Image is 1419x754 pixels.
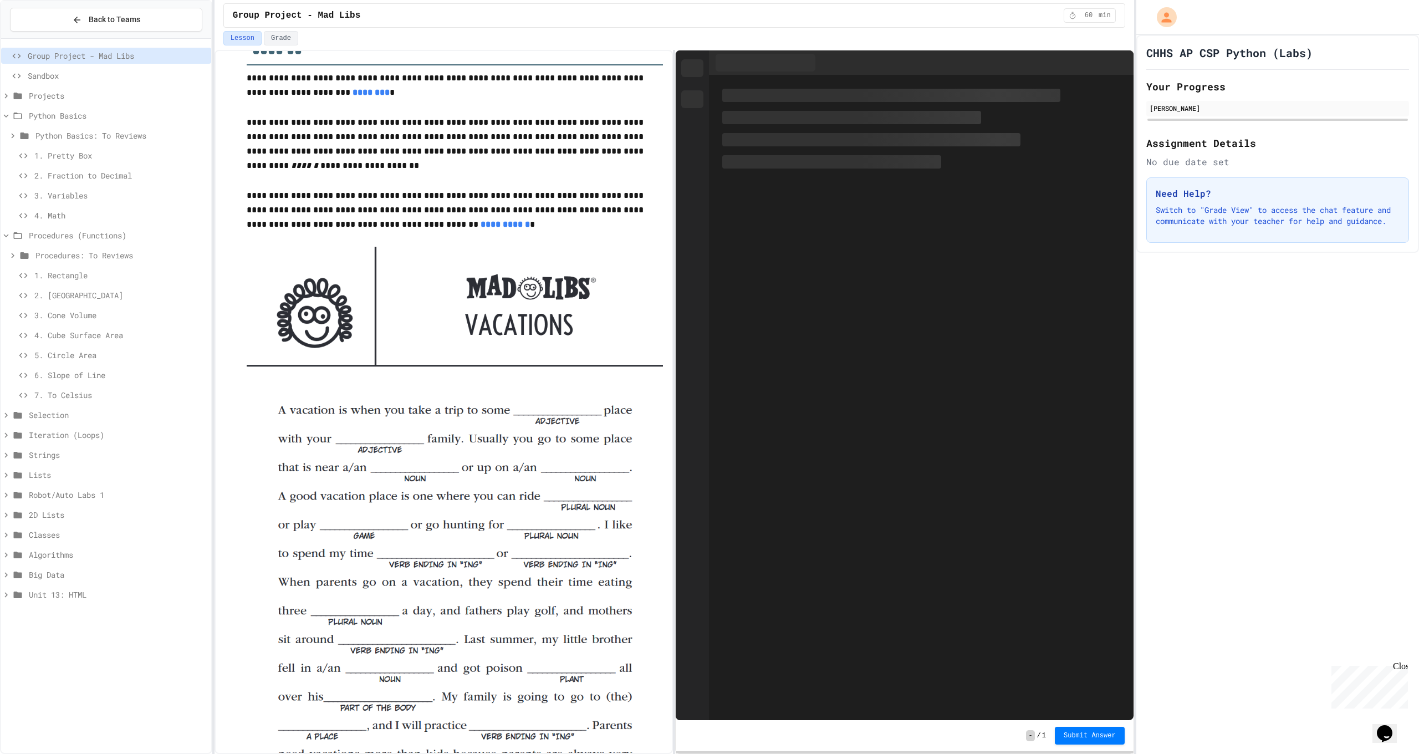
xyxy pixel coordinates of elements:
[34,289,207,301] span: 2. [GEOGRAPHIC_DATA]
[29,509,207,521] span: 2D Lists
[34,309,207,321] span: 3. Cone Volume
[34,190,207,201] span: 3. Variables
[35,249,207,261] span: Procedures: To Reviews
[1327,661,1408,709] iframe: chat widget
[233,9,360,22] span: Group Project - Mad Libs
[28,50,207,62] span: Group Project - Mad Libs
[29,569,207,580] span: Big Data
[223,31,262,45] button: Lesson
[29,469,207,481] span: Lists
[1145,4,1180,30] div: My Account
[264,31,298,45] button: Grade
[1042,731,1046,740] span: 1
[1146,79,1409,94] h2: Your Progress
[34,329,207,341] span: 4. Cube Surface Area
[1080,11,1098,20] span: 60
[1055,727,1125,745] button: Submit Answer
[34,150,207,161] span: 1. Pretty Box
[1150,103,1406,113] div: [PERSON_NAME]
[29,409,207,421] span: Selection
[1156,205,1400,227] p: Switch to "Grade View" to access the chat feature and communicate with your teacher for help and ...
[29,90,207,101] span: Projects
[29,449,207,461] span: Strings
[1372,710,1408,743] iframe: chat widget
[1156,187,1400,200] h3: Need Help?
[29,110,207,121] span: Python Basics
[29,549,207,561] span: Algorithms
[34,210,207,221] span: 4. Math
[29,429,207,441] span: Iteration (Loops)
[34,349,207,361] span: 5. Circle Area
[1099,11,1111,20] span: min
[34,369,207,381] span: 6. Slope of Line
[35,130,207,141] span: Python Basics: To Reviews
[34,389,207,401] span: 7. To Celsius
[29,230,207,241] span: Procedures (Functions)
[89,14,140,26] span: Back to Teams
[29,529,207,541] span: Classes
[1146,135,1409,151] h2: Assignment Details
[34,170,207,181] span: 2. Fraction to Decimal
[29,489,207,501] span: Robot/Auto Labs 1
[29,589,207,600] span: Unit 13: HTML
[4,4,76,70] div: Chat with us now!Close
[10,8,202,32] button: Back to Teams
[1037,731,1041,740] span: /
[28,70,207,81] span: Sandbox
[1146,45,1313,60] h1: CHHS AP CSP Python (Labs)
[34,269,207,281] span: 1. Rectangle
[1146,155,1409,169] div: No due date set
[1026,730,1034,741] span: -
[1064,731,1116,740] span: Submit Answer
